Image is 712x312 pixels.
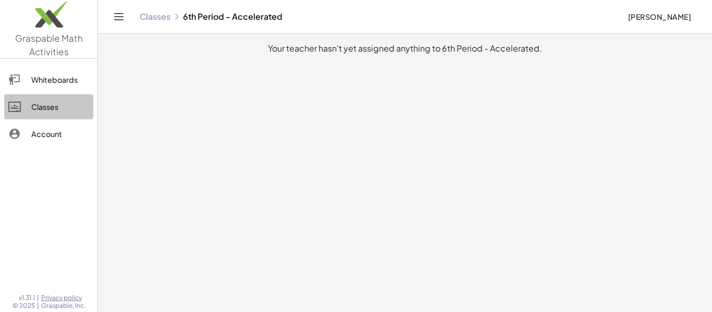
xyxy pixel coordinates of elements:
div: Your teacher hasn't yet assigned anything to 6th Period - Accelerated. [106,42,704,55]
span: Graspable Math Activities [15,32,83,57]
div: Classes [31,101,89,113]
span: © 2025 [13,302,35,310]
a: Classes [4,94,93,119]
div: Whiteboards [31,73,89,86]
button: Toggle navigation [111,8,127,25]
a: Account [4,121,93,146]
a: Privacy policy [41,294,85,302]
div: Account [31,128,89,140]
a: Whiteboards [4,67,93,92]
span: | [37,294,39,302]
a: Classes [140,11,170,22]
span: Graspable, Inc. [41,302,85,310]
span: v1.31.1 [19,294,35,302]
span: | [37,302,39,310]
span: [PERSON_NAME] [628,12,691,21]
button: [PERSON_NAME] [619,7,699,26]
